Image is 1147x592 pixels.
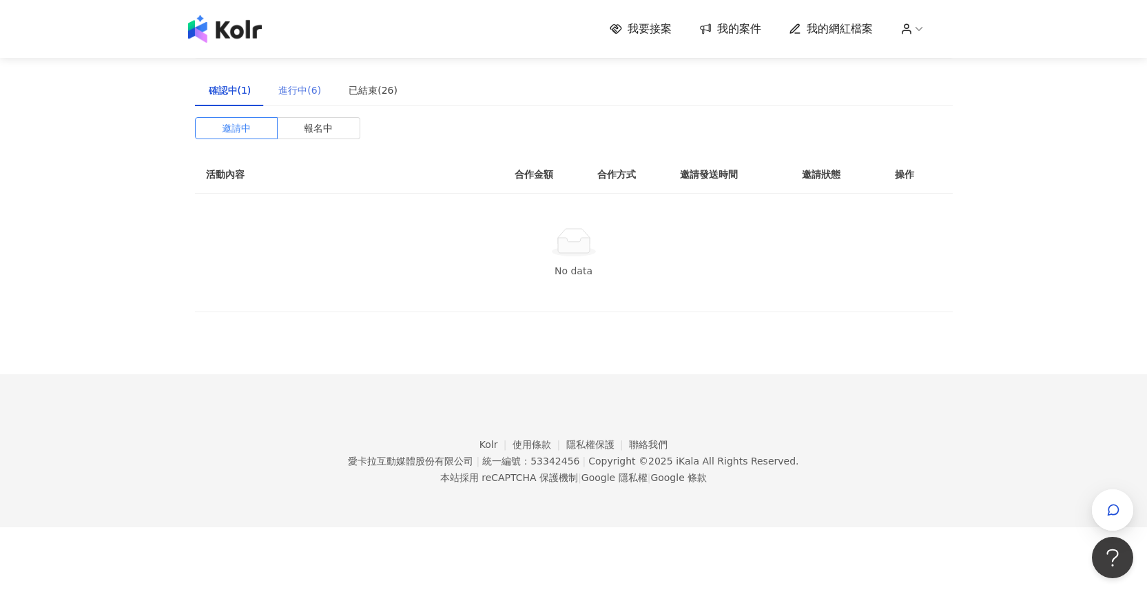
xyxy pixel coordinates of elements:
[789,21,873,37] a: 我的網紅檔案
[188,15,262,43] img: logo
[648,472,651,483] span: |
[650,472,707,483] a: Google 條款
[482,456,579,467] div: 統一編號：53342456
[566,439,630,450] a: 隱私權保護
[278,83,321,98] div: 進行中(6)
[807,21,873,37] span: 我的網紅檔案
[222,118,251,139] span: 邀請中
[479,439,513,450] a: Kolr
[504,156,586,194] th: 合作金額
[588,456,798,467] div: Copyright © 2025 All Rights Reserved.
[610,21,672,37] a: 我要接案
[349,83,397,98] div: 已結束(26)
[676,456,699,467] a: iKala
[581,472,648,483] a: Google 隱私權
[195,156,471,194] th: 活動內容
[1092,537,1133,578] iframe: Help Scout Beacon - Open
[699,21,761,37] a: 我的案件
[717,21,761,37] span: 我的案件
[513,439,566,450] a: 使用條款
[629,439,668,450] a: 聯絡我們
[791,156,883,194] th: 邀請狀態
[440,469,707,486] span: 本站採用 reCAPTCHA 保護機制
[884,156,953,194] th: 操作
[578,472,581,483] span: |
[211,263,936,278] div: No data
[304,118,333,139] span: 報名中
[582,456,586,467] span: |
[628,21,672,37] span: 我要接案
[348,456,473,467] div: 愛卡拉互動媒體股份有限公司
[209,83,251,98] div: 確認中(1)
[586,156,669,194] th: 合作方式
[476,456,479,467] span: |
[669,156,791,194] th: 邀請發送時間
